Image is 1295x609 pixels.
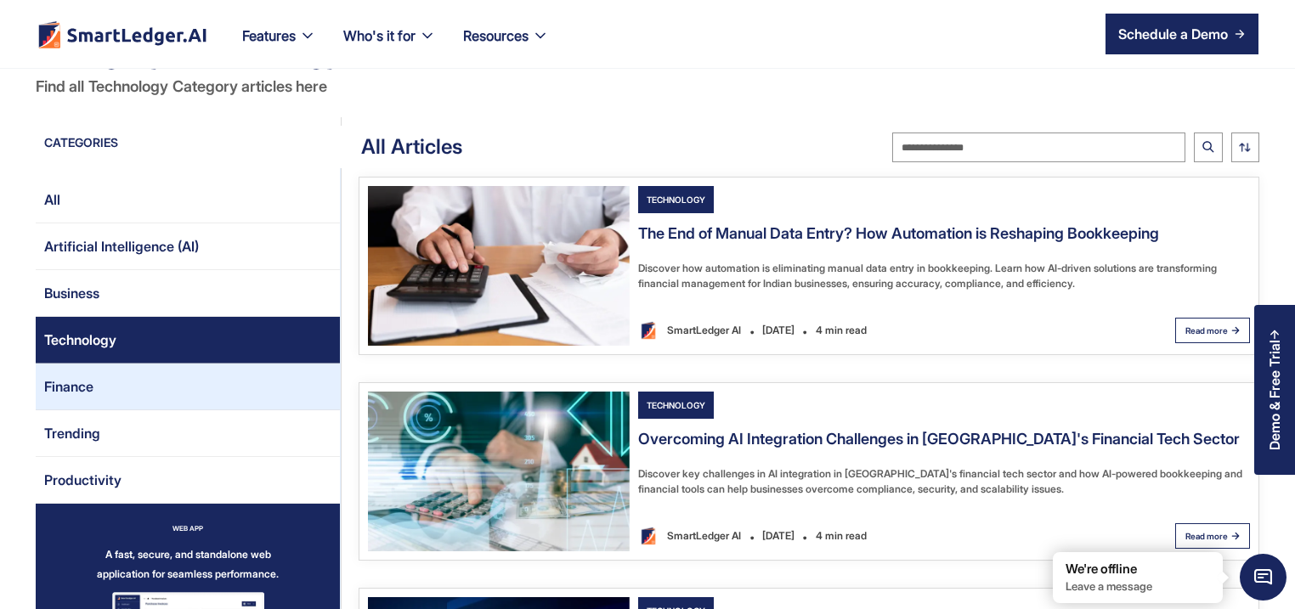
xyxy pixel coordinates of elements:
[1267,340,1282,450] div: Demo & Free Trial
[36,364,340,410] a: Finance
[36,223,340,270] a: Artificial Intelligence (AI)
[172,521,203,536] div: WEB APP
[1175,318,1250,343] a: Read more
[638,223,1159,252] a: The End of Manual Data Entry? How Automation is Reshaping Bookkeeping
[88,73,168,100] div: Technology
[97,544,279,584] div: A fast, secure, and standalone web application for seamless performance.
[1066,561,1210,578] div: We're offline
[1231,532,1240,540] img: arrow right
[44,466,122,493] div: Productivity
[1202,141,1214,153] img: Search
[638,428,1240,449] h4: Overcoming AI Integration Challenges in [GEOGRAPHIC_DATA]'s Financial Tech Sector
[638,392,714,419] div: Technology
[36,73,84,100] div: Find all
[44,420,100,447] div: Trending
[802,314,807,347] div: .
[1106,14,1258,54] a: Schedule a Demo
[659,317,749,344] div: SmartLedger AI
[755,317,802,344] div: [DATE]
[36,317,340,364] a: Technology
[1185,522,1228,550] div: Read more
[36,134,118,160] div: CATEGORIES
[330,24,450,68] div: Who's it for
[37,20,208,48] a: home
[807,522,875,550] div: 4 min read
[1175,523,1250,549] a: Read more
[749,314,755,347] div: .
[802,520,807,552] div: .
[36,410,340,457] a: Trending
[1118,24,1228,44] div: Schedule a Demo
[36,270,340,317] a: Business
[343,24,416,48] div: Who's it for
[638,392,858,419] a: Technology
[1235,29,1245,39] img: arrow right icon
[44,373,93,400] div: Finance
[1239,143,1251,152] img: loop
[1240,554,1287,601] span: Chat Widget
[638,261,1250,291] div: Discover how automation is eliminating manual data entry in bookkeeping. Learn how AI-driven solu...
[450,24,563,68] div: Resources
[749,520,755,552] div: .
[659,522,749,550] div: SmartLedger AI
[755,522,802,550] div: [DATE]
[36,457,340,504] a: Productivity
[344,133,462,161] div: All Articles
[229,24,330,68] div: Features
[44,326,116,353] div: Technology
[807,317,875,344] div: 4 min read
[638,223,1159,244] h4: The End of Manual Data Entry? How Automation is Reshaping Bookkeeping
[36,134,344,160] a: CATEGORIES
[638,186,858,213] a: Technology
[44,233,199,260] div: Artificial Intelligence (AI)
[638,186,714,213] div: Technology
[44,186,60,213] div: All
[463,24,529,48] div: Resources
[638,466,1250,497] div: Discover key challenges in AI integration in [GEOGRAPHIC_DATA]'s financial tech sector and how AI...
[36,177,340,223] a: All
[172,73,327,100] div: Category articles here
[242,24,296,48] div: Features
[44,279,99,307] div: Business
[638,428,1240,458] a: Overcoming AI Integration Challenges in [GEOGRAPHIC_DATA]'s Financial Tech Sector
[1185,317,1228,344] div: Read more
[37,20,208,48] img: footer logo
[1066,579,1210,594] p: Leave a message
[1231,326,1240,335] img: arrow right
